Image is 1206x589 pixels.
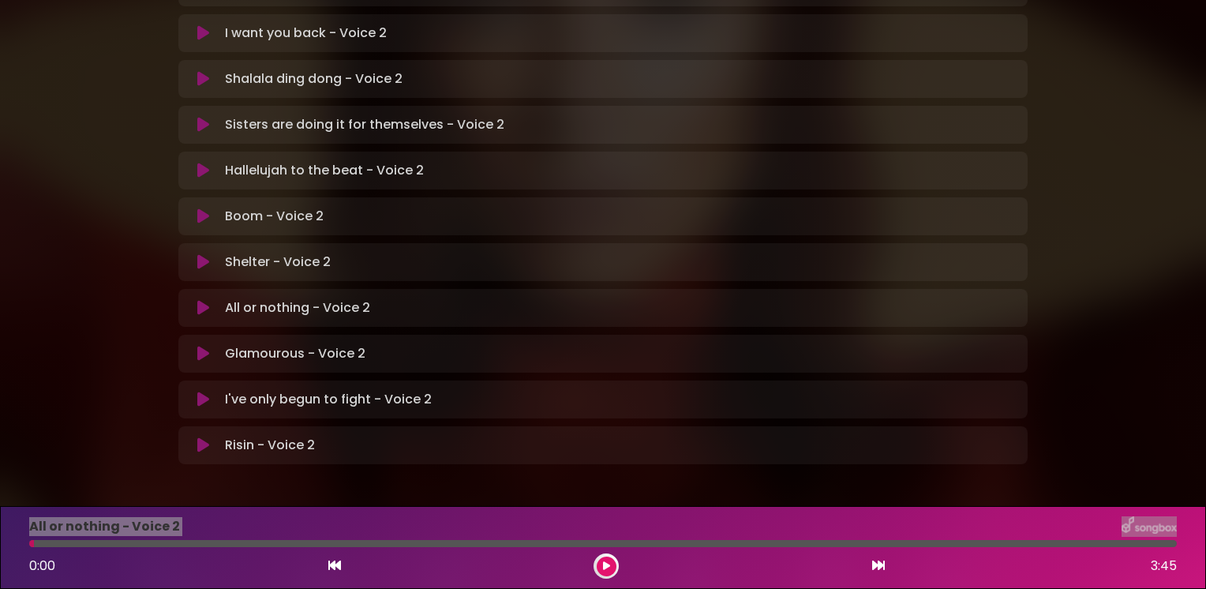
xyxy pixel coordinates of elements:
[225,24,387,43] p: I want you back - Voice 2
[225,436,315,455] p: Risin - Voice 2
[225,69,403,88] p: Shalala ding dong - Voice 2
[29,517,180,536] p: All or nothing - Voice 2
[225,207,324,226] p: Boom - Voice 2
[225,298,370,317] p: All or nothing - Voice 2
[225,253,331,272] p: Shelter - Voice 2
[225,390,432,409] p: I've only begun to fight - Voice 2
[225,344,365,363] p: Glamourous - Voice 2
[225,115,504,134] p: Sisters are doing it for themselves - Voice 2
[1122,516,1177,537] img: songbox-logo-white.png
[225,161,424,180] p: Hallelujah to the beat - Voice 2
